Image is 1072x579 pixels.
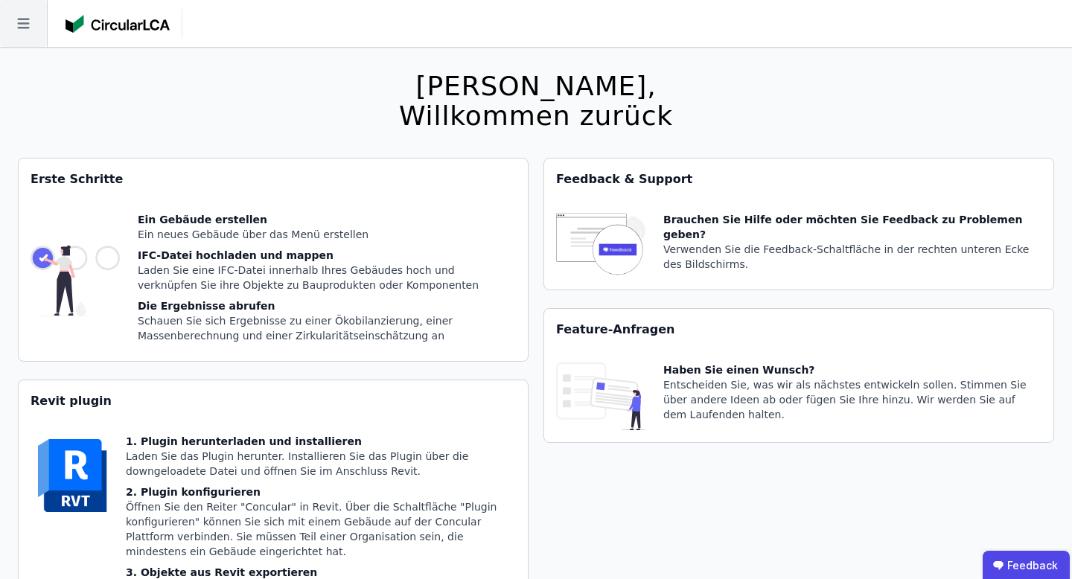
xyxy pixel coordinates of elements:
div: Haben Sie einen Wunsch? [663,362,1041,377]
div: Laden Sie das Plugin herunter. Installieren Sie das Plugin über die downgeloadete Datei und öffne... [126,449,516,479]
div: Feature-Anfragen [544,309,1053,351]
img: feature_request_tile-UiXE1qGU.svg [556,362,645,430]
img: getting_started_tile-DrF_GRSv.svg [31,212,120,349]
div: Erste Schritte [19,159,528,200]
img: feedback-icon-HCTs5lye.svg [556,212,645,278]
div: Brauchen Sie Hilfe oder möchten Sie Feedback zu Problemen geben? [663,212,1041,242]
div: Die Ergebnisse abrufen [138,298,516,313]
div: 2. Plugin konfigurieren [126,484,516,499]
div: IFC-Datei hochladen und mappen [138,248,516,263]
div: Ein neues Gebäude über das Menü erstellen [138,227,516,242]
div: Revit plugin [19,380,528,422]
img: Concular [66,15,170,33]
div: Willkommen zurück [399,101,673,131]
div: Öffnen Sie den Reiter "Concular" in Revit. Über die Schaltfläche "Plugin konfigurieren" können Si... [126,499,516,559]
div: Schauen Sie sich Ergebnisse zu einer Ökobilanzierung, einer Massenberechnung und einer Zirkularit... [138,313,516,343]
div: Feedback & Support [544,159,1053,200]
div: Entscheiden Sie, was wir als nächstes entwickeln sollen. Stimmen Sie über andere Ideen ab oder fü... [663,377,1041,422]
div: Verwenden Sie die Feedback-Schaltfläche in der rechten unteren Ecke des Bildschirms. [663,242,1041,272]
div: Ein Gebäude erstellen [138,212,516,227]
div: 1. Plugin herunterladen und installieren [126,434,516,449]
div: [PERSON_NAME], [399,71,673,101]
img: revit-YwGVQcbs.svg [31,434,114,517]
div: Laden Sie eine IFC-Datei innerhalb Ihres Gebäudes hoch und verknüpfen Sie ihre Objekte zu Bauprod... [138,263,516,292]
